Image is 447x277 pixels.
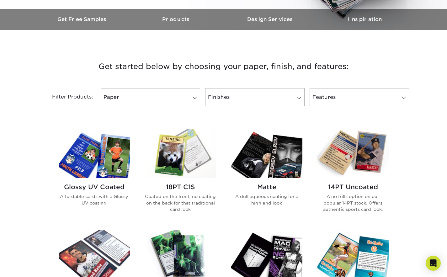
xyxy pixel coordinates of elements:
p: Affordable cards with a Glossy UV coating [59,193,130,206]
img: 14PT Uncoated Trading Cards [317,129,389,178]
p: Coated on the front, no coating on the back for that traditional card look [145,193,216,212]
h3: Inspiration [318,16,412,22]
a: Glossy UV Coated Trading Cards Glossy UV Coated Affordable cards with a Glossy UV coating [59,129,130,222]
h2: Matte [231,183,302,191]
p: A no frills option on our popular 14PT stock. Offers authentic sports card look. [317,193,389,212]
a: Design Services [224,9,318,30]
h3: Get started below by choosing your paper, finish, and features: [40,52,407,81]
div: Filter Products: [35,88,98,106]
a: 14PT Uncoated Trading Cards 14PT Uncoated A no frills option on our popular 14PT stock. Offers au... [317,129,389,222]
img: 18PT C1S Trading Cards [145,129,216,178]
a: 18PT C1S Trading Cards 18PT C1S Coated on the front, no coating on the back for that traditional ... [145,129,216,222]
a: Products [130,9,224,30]
h2: 18PT C1S [145,183,216,191]
img: Matte Trading Cards [231,129,302,178]
h3: Get Free Samples [35,16,130,22]
h3: Products [130,16,224,22]
p: A dull aqueous coating for a high end look [231,193,302,206]
h3: Design Services [224,16,318,22]
a: Get Free Samples [35,9,130,30]
div: Open Intercom Messenger [426,256,441,271]
h2: 14PT Uncoated [317,183,389,191]
h2: Glossy UV Coated [59,183,130,191]
a: Inspiration [318,9,412,30]
img: Glossy UV Coated Trading Cards [59,129,130,178]
a: Features [310,88,409,106]
a: Paper [101,88,200,106]
a: Matte Trading Cards Matte A dull aqueous coating for a high end look [231,129,302,222]
a: Finishes [205,88,305,106]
